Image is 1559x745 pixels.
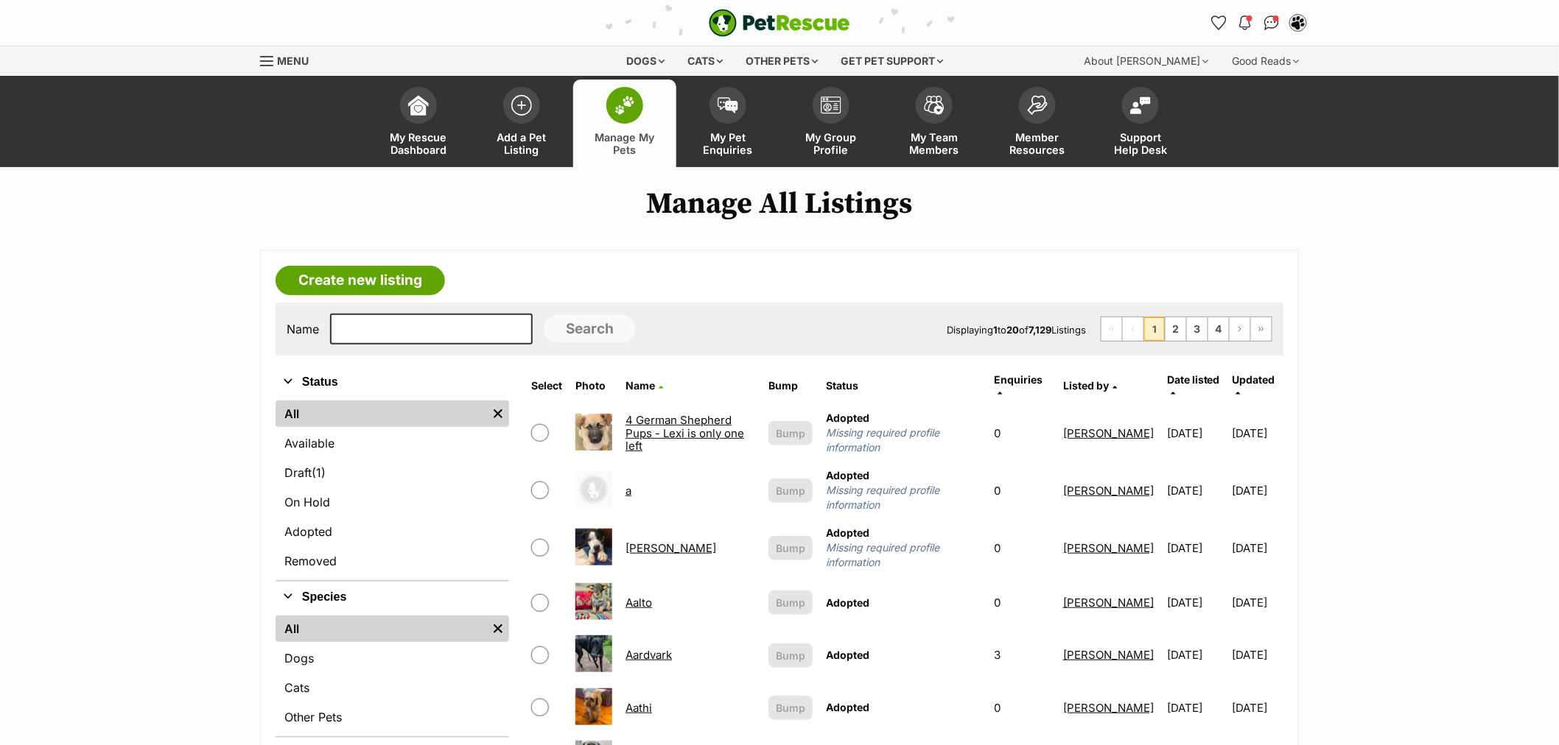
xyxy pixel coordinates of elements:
[312,464,326,481] span: (1)
[768,696,813,720] button: Bump
[826,540,981,570] span: Missing required profile information
[988,520,1056,576] td: 0
[988,577,1056,628] td: 0
[1029,324,1051,336] strong: 7,129
[1107,131,1174,156] span: Support Help Desk
[1286,11,1310,35] button: My account
[287,322,319,336] label: Name
[1167,373,1220,398] a: Date listed
[768,479,813,503] button: Bump
[277,54,309,67] span: Menu
[994,373,1043,398] a: Enquiries
[776,595,805,610] span: Bump
[1161,462,1230,518] td: [DATE]
[776,483,805,498] span: Bump
[276,615,487,642] a: All
[901,131,967,156] span: My Team Members
[276,266,445,295] a: Create new listing
[736,46,829,76] div: Other pets
[276,372,509,392] button: Status
[988,629,1056,680] td: 3
[470,80,573,167] a: Add a Pet Listing
[763,368,819,403] th: Bump
[709,9,850,37] a: PetRescue
[276,645,509,671] a: Dogs
[626,379,663,392] a: Name
[487,400,509,427] a: Remove filter
[988,405,1056,461] td: 0
[617,46,676,76] div: Dogs
[1063,484,1154,498] a: [PERSON_NAME]
[276,587,509,607] button: Species
[276,398,509,580] div: Status
[1027,95,1048,115] img: member-resources-icon-8e73f808a243e03378d46382f2149f9095a855e16c252ad45f914b54edf8863c.svg
[1232,577,1282,628] td: [DATE]
[573,80,676,167] a: Manage My Pets
[626,648,672,662] a: Aardvark
[826,701,869,713] span: Adopted
[1232,629,1282,680] td: [DATE]
[1230,317,1250,341] a: Next page
[487,615,509,642] a: Remove filter
[1187,317,1208,341] a: Page 3
[768,536,813,560] button: Bump
[1232,373,1275,398] a: Updated
[1232,462,1282,518] td: [DATE]
[276,518,509,545] a: Adopted
[776,700,805,716] span: Bump
[1161,629,1230,680] td: [DATE]
[821,96,841,114] img: group-profile-icon-3fa3cf56718a62981997c0bc7e787c4b2cf8bcc04b72c1350f741eb67cf2f40e.svg
[1063,379,1117,392] a: Listed by
[1161,577,1230,628] td: [DATE]
[988,682,1056,733] td: 0
[1063,379,1109,392] span: Listed by
[1239,15,1251,30] img: notifications-46538b983faf8c2785f20acdc204bb7945ddae34d4c08c2a6579f10ce5e182be.svg
[592,131,658,156] span: Manage My Pets
[511,95,532,116] img: add-pet-listing-icon-0afa8454b4691262ce3f59096e99ab1cd57d4a30225e0717b998d2c9b9846f56.svg
[1161,405,1230,461] td: [DATE]
[575,471,612,508] img: a
[385,131,452,156] span: My Rescue Dashboard
[1130,96,1151,114] img: help-desk-icon-fdf02630f3aa405de69fd3d07c3f3aa587a6932b1a1747fa1d2bba05be0121f9.svg
[276,704,509,730] a: Other Pets
[614,96,635,115] img: manage-my-pets-icon-02211641906a0b7f246fdf0571729dbe1e7629f14944591b6c1af311fb30b64b.svg
[1063,541,1154,555] a: [PERSON_NAME]
[1222,46,1310,76] div: Good Reads
[276,548,509,574] a: Removed
[1161,520,1230,576] td: [DATE]
[776,426,805,441] span: Bump
[276,400,487,427] a: All
[575,635,612,672] img: Aardvark
[1207,11,1230,35] a: Favourites
[1063,701,1154,715] a: [PERSON_NAME]
[768,643,813,668] button: Bump
[1166,317,1186,341] a: Page 2
[826,483,981,512] span: Missing required profile information
[575,529,612,565] img: Aaliyah
[1161,682,1230,733] td: [DATE]
[883,80,986,167] a: My Team Members
[1207,11,1310,35] ul: Account quick links
[798,131,864,156] span: My Group Profile
[826,469,869,481] span: Adopted
[776,648,805,663] span: Bump
[276,612,509,736] div: Species
[626,484,631,498] a: a
[1063,596,1154,610] a: [PERSON_NAME]
[488,131,555,156] span: Add a Pet Listing
[1232,520,1282,576] td: [DATE]
[575,414,612,451] img: 4 German Shepherd Pups - Lexi is only one left
[1063,648,1154,662] a: [PERSON_NAME]
[695,131,761,156] span: My Pet Enquiries
[988,462,1056,518] td: 0
[276,489,509,515] a: On Hold
[831,46,954,76] div: Get pet support
[1006,324,1019,336] strong: 20
[1251,317,1272,341] a: Last page
[826,596,869,609] span: Adopted
[776,540,805,556] span: Bump
[525,368,568,403] th: Select
[1101,317,1122,341] span: First page
[1260,11,1283,35] a: Conversations
[626,596,652,610] a: Aalto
